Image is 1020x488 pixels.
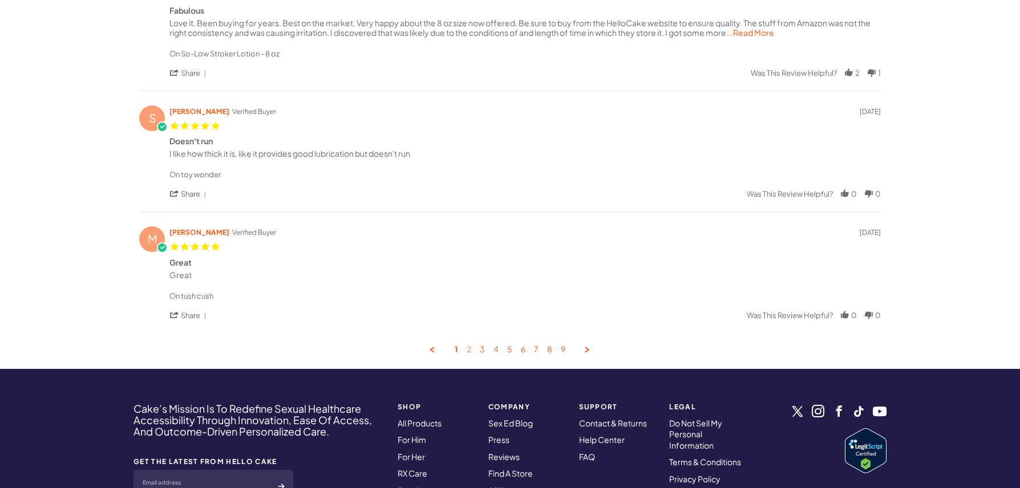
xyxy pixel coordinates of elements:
[507,344,512,355] a: Goto Page 5
[669,403,746,410] strong: Legal
[169,67,209,78] span: share
[855,68,860,78] span: 2
[169,148,410,158] div: I like how thick it is, like it provides good lubrication but doesn't run
[133,458,293,465] strong: GET THE LATEST FROM HELLO CAKE
[579,452,595,462] a: FAQ
[851,189,857,199] span: 0
[169,38,881,59] div: On So-Low Stroker Lotion - 8 oz
[669,474,721,484] a: Privacy Policy
[169,107,229,116] span: [PERSON_NAME]
[133,403,383,437] h4: Cake’s Mission Is To Redefine Sexual Healthcare Accessibility Through Innovation, Ease Of Access,...
[860,107,881,116] span: review date 08/29/25
[232,227,276,237] span: Verified Buyer
[867,67,877,78] div: vote down Review by Korre W. on 2 Sep 2025
[844,67,854,78] div: vote up Review by Korre W. on 2 Sep 2025
[845,428,887,473] img: Verify Approval for www.hellocake.com
[139,344,881,355] nav: Browse next and previous reviews
[488,452,520,462] a: Reviews
[169,280,881,301] div: On tush cush
[169,6,204,18] div: Fabulous
[169,310,209,320] span: share
[875,189,881,199] span: 0
[398,418,442,428] a: All Products
[751,68,837,78] span: Was this review helpful?
[455,344,458,355] a: Page 1, Current Page
[169,158,881,180] div: On toy wonder
[547,344,552,355] a: Goto Page 8
[140,234,165,243] span: M
[398,434,426,445] a: For Him
[169,227,229,237] span: [PERSON_NAME]
[398,468,427,478] a: RX Care
[579,434,625,445] a: Help Center
[851,311,857,320] span: 0
[493,344,499,355] a: Goto Page 4
[669,418,722,450] a: Do Not Sell My Personal Information
[488,403,565,410] strong: COMPANY
[169,18,871,38] div: Love it. Been buying for years. Best on the market. Very happy about the 8 oz size now offered. B...
[669,457,741,467] a: Terms & Conditions
[480,344,485,355] a: Goto Page 3
[169,158,881,180] a: Product toy wonder
[169,280,881,301] a: Product tush cush
[747,311,833,320] span: Was this review helpful?
[582,344,593,355] a: Next Page
[488,468,533,478] a: Find A Store
[398,452,425,462] a: For Her
[467,344,471,355] a: Goto Page 2
[579,418,647,428] a: Contact & Returns
[427,344,438,355] a: Previous Page
[534,344,539,355] a: Goto Page 7
[169,270,192,280] div: Great
[845,428,887,473] a: Verify LegitScript Approval for www.hellocake.com
[488,434,509,445] a: Press
[747,189,833,199] span: Was this review helpful?
[840,188,850,199] div: vote up Review by Stella C. on 29 Aug 2025
[579,403,656,410] strong: Support
[726,27,774,38] span: ...Read More
[864,310,874,320] div: vote down Review by Matthew K. on 25 Aug 2025
[561,344,565,355] a: Goto Page 9
[875,311,881,320] span: 0
[840,310,850,320] div: vote up Review by Matthew K. on 25 Aug 2025
[181,68,200,78] span: share
[181,189,200,199] span: share
[169,136,213,149] div: Doesn't run
[181,311,200,320] span: share
[169,38,881,59] a: Product So-Low Stroker Lotion - 8 oz
[169,188,209,198] span: share
[878,68,881,78] span: 1
[140,113,165,123] span: S
[169,258,192,270] div: Great
[232,107,276,116] span: Verified Buyer
[521,344,525,355] a: Goto Page 6
[488,418,533,428] a: Sex Ed Blog
[864,188,874,199] div: vote down Review by Stella C. on 29 Aug 2025
[398,403,475,410] strong: SHOP
[860,227,881,237] span: review date 08/25/25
